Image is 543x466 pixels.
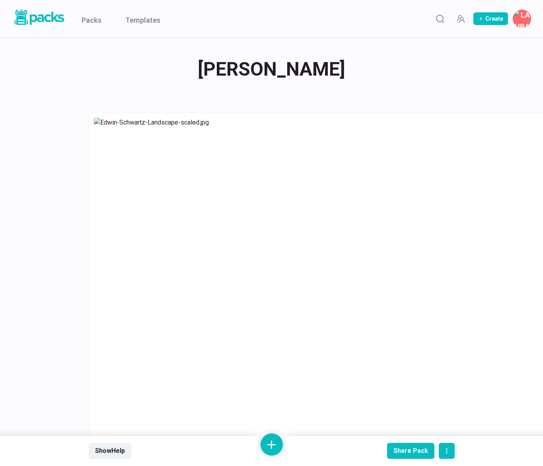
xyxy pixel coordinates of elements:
button: actions [439,443,455,459]
button: Search [432,11,448,27]
button: Create Pack [473,12,508,25]
button: Share Pack [387,443,434,459]
div: Share Pack [393,447,428,454]
button: Manage Team Invites [453,11,469,27]
span: [PERSON_NAME] [198,54,345,85]
button: ShowHelp [89,443,131,459]
a: Packs logo [12,8,66,29]
button: Laura Carter [513,10,531,28]
img: Packs logo [12,8,66,27]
